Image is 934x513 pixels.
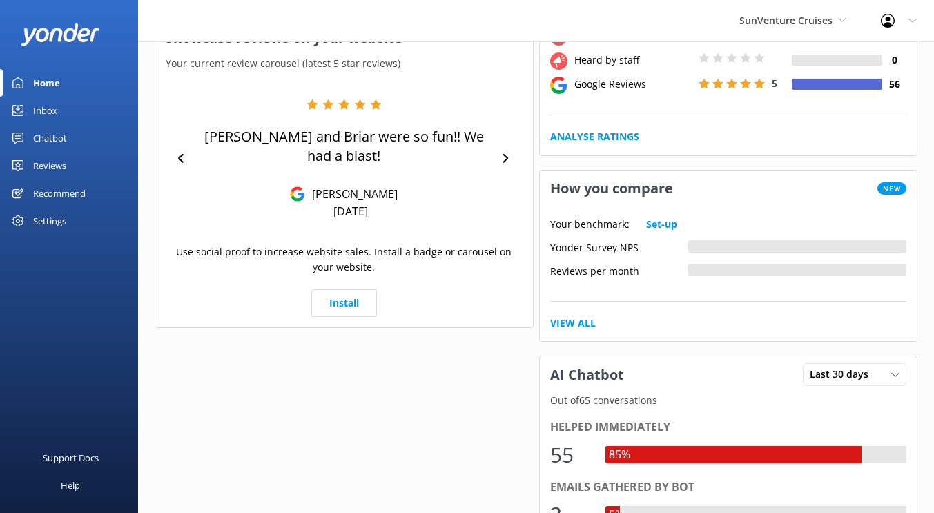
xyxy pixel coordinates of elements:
[772,77,777,90] span: 5
[43,444,99,472] div: Support Docs
[333,204,368,219] p: [DATE]
[550,438,592,472] div: 55
[166,244,523,275] p: Use social proof to increase website sales. Install a badge or carousel on your website.
[882,52,906,68] h4: 0
[810,367,877,382] span: Last 30 days
[540,171,683,206] h3: How you compare
[550,418,907,436] div: Helped immediately
[571,52,695,68] div: Heard by staff
[33,207,66,235] div: Settings
[33,69,60,97] div: Home
[61,472,80,499] div: Help
[540,357,634,393] h3: AI Chatbot
[290,186,305,202] img: Google Reviews
[739,14,833,27] span: SunVenture Cruises
[155,56,533,71] p: Your current review carousel (latest 5 star reviews)
[33,124,67,152] div: Chatbot
[550,240,688,253] div: Yonder Survey NPS
[550,264,688,276] div: Reviews per month
[550,478,907,496] div: Emails gathered by bot
[33,97,57,124] div: Inbox
[21,23,100,46] img: yonder-white-logo.png
[571,77,695,92] div: Google Reviews
[311,289,377,317] a: Install
[882,77,906,92] h4: 56
[193,127,496,166] p: [PERSON_NAME] and Briar were so fun!! We had a blast!
[877,182,906,195] span: New
[646,217,677,232] a: Set-up
[305,186,398,202] p: [PERSON_NAME]
[550,129,639,144] a: Analyse Ratings
[540,393,917,408] p: Out of 65 conversations
[550,217,630,232] p: Your benchmark:
[33,152,66,180] div: Reviews
[550,316,596,331] a: View All
[33,180,86,207] div: Recommend
[605,446,634,464] div: 85%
